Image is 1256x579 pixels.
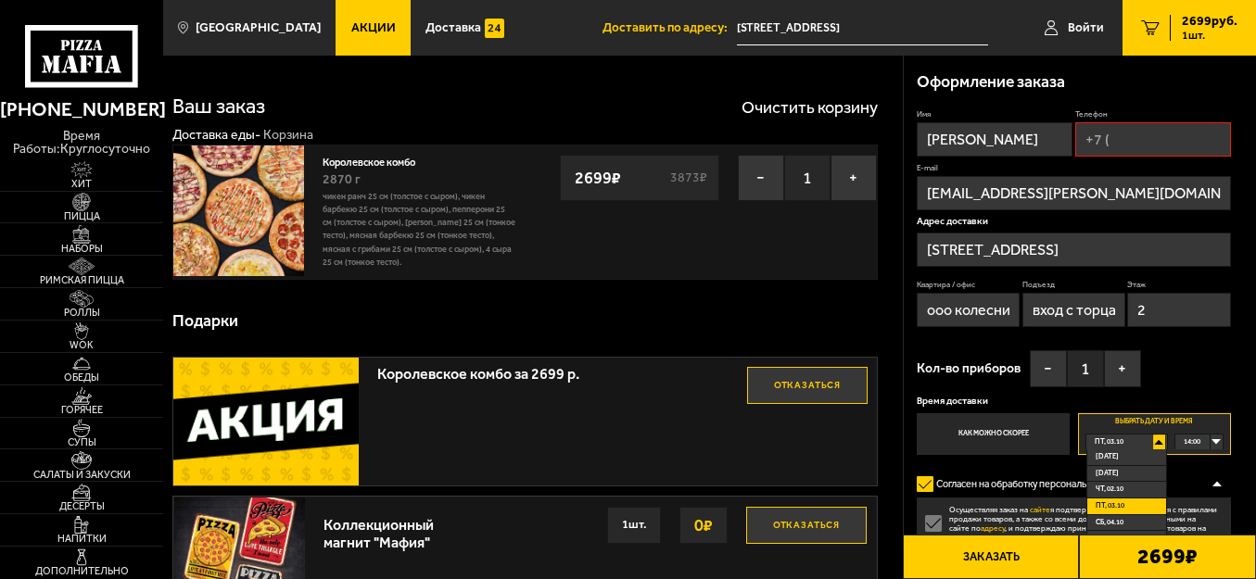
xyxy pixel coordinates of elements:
input: +7 ( [1075,122,1231,157]
label: Выбрать дату и время [1078,413,1231,455]
div: Корзина [263,127,313,144]
input: Имя [917,122,1072,157]
button: − [738,155,784,201]
label: Подъезд [1022,280,1125,291]
span: сб, 04.10 [1096,515,1123,530]
a: Королевское комбо [323,152,428,169]
p: Чикен Ранч 25 см (толстое с сыром), Чикен Барбекю 25 см (толстое с сыром), Пепперони 25 см (толст... [323,190,515,269]
h3: Подарки [172,313,238,330]
s: 3873 ₽ [668,171,709,184]
label: Квартира / офис [917,280,1020,291]
b: 2699 ₽ [1137,547,1198,568]
label: Имя [917,109,1072,120]
span: 2870 г [323,171,361,187]
button: Очистить корзину [742,99,878,116]
button: Заказать [903,535,1080,579]
button: − [1030,350,1067,387]
strong: 2699 ₽ [570,160,626,195]
a: адресу [981,523,1005,533]
span: вс, 05.10 [1096,531,1124,546]
span: Доставка [425,21,481,34]
a: Доставка еды- [172,127,260,143]
span: Доставить по адресу: [603,21,737,34]
span: Кол-во приборов [917,362,1021,375]
strong: 0 ₽ [690,508,717,543]
input: Ваш адрес доставки [737,11,988,45]
button: Отказаться [747,367,868,404]
label: Осуществляя заказ на я подтверждаю, что ознакомился с правилами продажи товаров, а также со всеми... [917,505,1231,543]
button: Отказаться [746,507,867,544]
label: Телефон [1075,109,1231,120]
span: Войти [1068,21,1104,34]
span: Кубинская улица, 76к7 [737,11,988,45]
h1: Ваш заказ [172,96,265,118]
input: @ [917,176,1231,210]
span: 14:00 [1184,434,1200,449]
span: Акции [351,21,396,34]
p: Время доставки [917,396,1231,407]
img: 15daf4d41897b9f0e9f617042186c801.svg [485,19,504,38]
label: E-mail [917,163,1231,174]
span: [DATE] [1096,466,1119,481]
label: Как можно скорее [917,413,1070,455]
p: Адрес доставки [917,217,1231,227]
span: 1 [1067,350,1104,387]
span: Королевское комбо за 2699 р. [377,358,747,382]
div: 1 шт. [607,507,661,544]
span: 2699 руб. [1182,15,1237,28]
a: сайте [1030,505,1050,514]
span: 1 шт. [1182,30,1237,41]
span: пт, 03.10 [1096,498,1124,513]
label: Согласен на обработку персональных данных [917,471,1150,497]
span: [DATE] [1096,449,1119,464]
span: 1 [784,155,831,201]
span: чт, 02.10 [1096,482,1123,497]
button: + [831,155,877,201]
div: Коллекционный магнит "Мафия" [324,507,480,551]
button: + [1104,350,1141,387]
span: [GEOGRAPHIC_DATA] [196,21,321,34]
h3: Оформление заказа [917,74,1065,91]
span: пт, 03.10 [1095,434,1123,449]
label: Этаж [1127,280,1230,291]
